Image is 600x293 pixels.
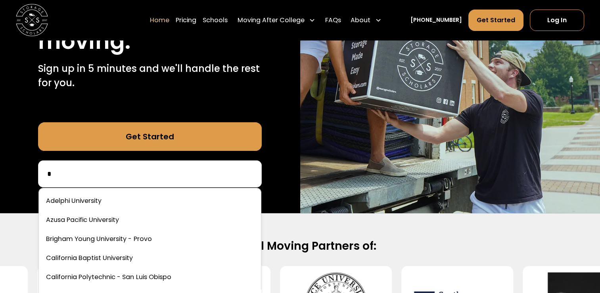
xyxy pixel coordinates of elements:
[203,9,228,31] a: Schools
[16,4,48,36] img: Storage Scholars main logo
[44,239,555,253] h2: Official Moving Partners of:
[410,16,462,24] a: [PHONE_NUMBER]
[325,9,341,31] a: FAQs
[351,15,370,25] div: About
[234,9,318,31] div: Moving After College
[468,9,523,31] a: Get Started
[176,9,196,31] a: Pricing
[347,9,385,31] div: About
[530,9,584,31] a: Log In
[38,122,262,151] a: Get Started
[38,62,262,90] p: Sign up in 5 minutes and we'll handle the rest for you.
[150,9,169,31] a: Home
[237,15,304,25] div: Moving After College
